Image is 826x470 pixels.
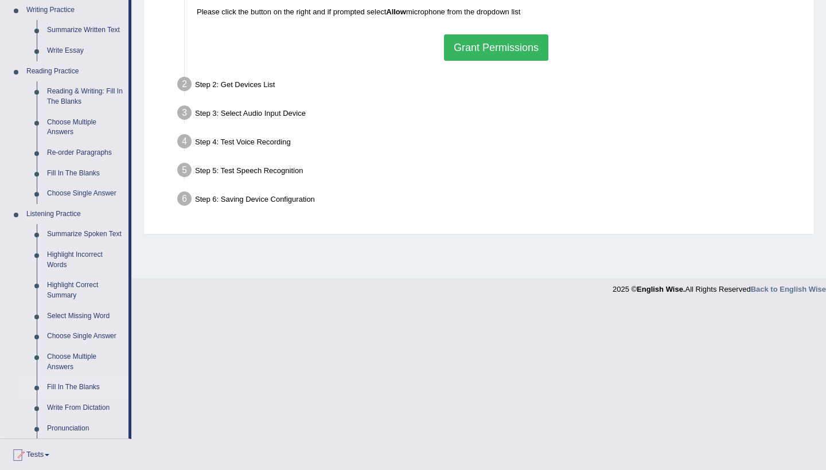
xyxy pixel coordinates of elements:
[42,41,128,61] a: Write Essay
[637,285,685,293] strong: English Wise.
[444,34,548,61] button: Grant Permissions
[751,285,826,293] a: Back to English Wise
[42,418,128,439] a: Pronunciation
[386,7,406,16] b: Allow
[197,6,796,17] p: Please click the button on the right and if prompted select microphone from the dropdown list
[42,377,128,398] a: Fill In The Blanks
[42,224,128,245] a: Summarize Spoken Text
[172,159,809,185] div: Step 5: Test Speech Recognition
[42,326,128,347] a: Choose Single Answer
[42,347,128,377] a: Choose Multiple Answers
[172,102,809,127] div: Step 3: Select Audio Input Device
[42,143,128,163] a: Re-order Paragraphs
[1,439,131,468] a: Tests
[42,183,128,204] a: Choose Single Answer
[42,306,128,327] a: Select Missing Word
[42,275,128,305] a: Highlight Correct Summary
[21,61,128,82] a: Reading Practice
[21,204,128,225] a: Listening Practice
[172,188,809,213] div: Step 6: Saving Device Configuration
[42,81,128,112] a: Reading & Writing: Fill In The Blanks
[172,73,809,99] div: Step 2: Get Devices List
[42,112,128,143] a: Choose Multiple Answers
[42,20,128,41] a: Summarize Written Text
[172,131,809,156] div: Step 4: Test Voice Recording
[42,398,128,418] a: Write From Dictation
[42,163,128,184] a: Fill In The Blanks
[42,245,128,275] a: Highlight Incorrect Words
[613,278,826,295] div: 2025 © All Rights Reserved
